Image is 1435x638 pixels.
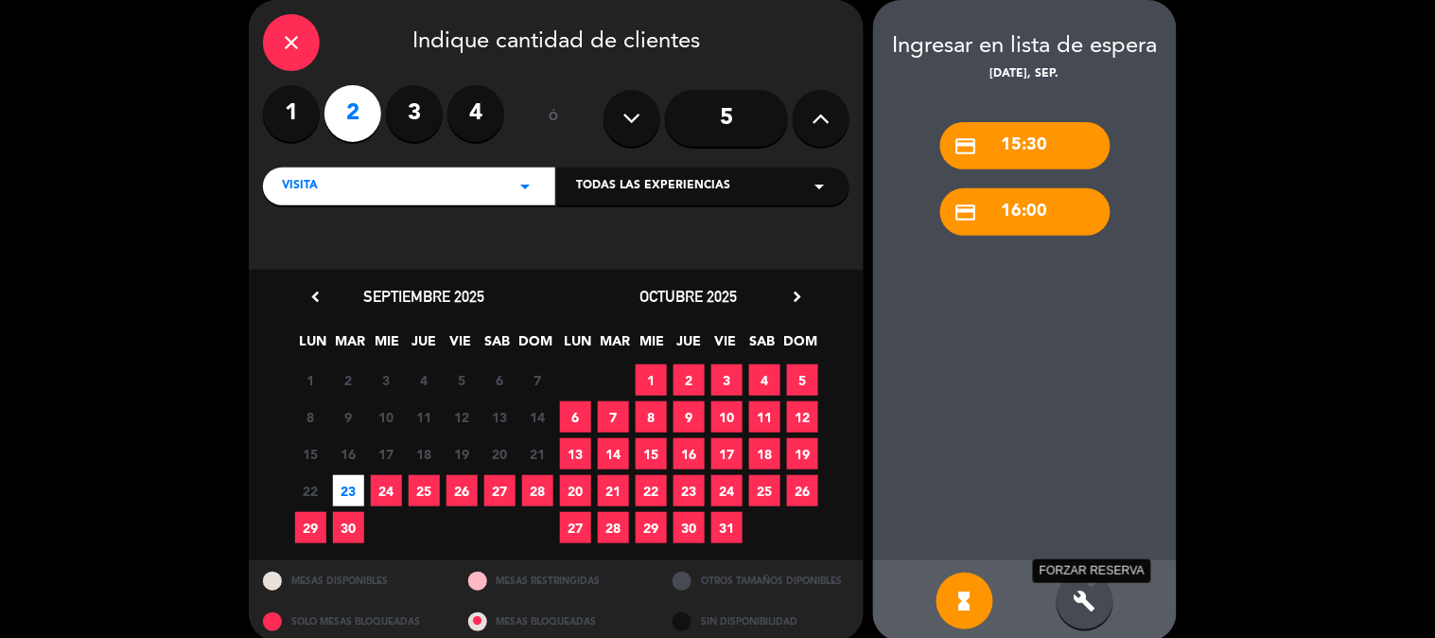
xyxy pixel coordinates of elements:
[598,401,629,433] span: 7
[522,401,553,433] span: 14
[306,287,325,307] i: chevron_left
[514,175,536,198] i: arrow_drop_down
[954,590,976,612] i: hourglass_full
[1033,559,1151,583] div: FORZAR RESERVA
[873,28,1177,65] div: Ingresar en lista de espera
[710,330,742,362] span: VIE
[658,560,864,601] div: OTROS TAMAÑOS DIPONIBLES
[298,330,329,362] span: LUN
[482,330,514,362] span: SAB
[640,287,738,306] span: octubre 2025
[636,364,667,396] span: 1
[674,512,705,543] span: 30
[522,438,553,470] span: 21
[295,364,326,396] span: 1
[295,401,326,433] span: 8
[454,560,659,601] div: MESAS RESTRINGIDAS
[954,134,978,158] i: credit_card
[954,201,978,224] i: credit_card
[484,475,516,506] span: 27
[636,512,667,543] span: 29
[335,330,366,362] span: MAR
[808,175,831,198] i: arrow_drop_down
[749,401,780,433] span: 11
[371,438,402,470] span: 17
[784,330,815,362] span: DOM
[409,330,440,362] span: JUE
[295,475,326,506] span: 22
[674,475,705,506] span: 23
[333,512,364,543] span: 30
[674,438,705,470] span: 16
[598,438,629,470] span: 14
[637,330,668,362] span: MIE
[749,364,780,396] span: 4
[560,438,591,470] span: 13
[446,364,478,396] span: 5
[711,364,743,396] span: 3
[600,330,631,362] span: MAR
[598,512,629,543] span: 28
[563,330,594,362] span: LUN
[447,85,504,142] label: 4
[598,475,629,506] span: 21
[484,364,516,396] span: 6
[371,401,402,433] span: 10
[249,560,454,601] div: MESAS DISPONIBLES
[560,512,591,543] span: 27
[523,85,585,151] div: ó
[409,438,440,470] span: 18
[560,475,591,506] span: 20
[674,401,705,433] span: 9
[519,330,551,362] span: DOM
[636,401,667,433] span: 8
[386,85,443,142] label: 3
[711,512,743,543] span: 31
[446,475,478,506] span: 26
[940,122,1111,169] div: 15:30
[940,188,1111,236] div: 16:00
[522,475,553,506] span: 28
[333,364,364,396] span: 2
[787,401,818,433] span: 12
[263,85,320,142] label: 1
[333,475,364,506] span: 23
[560,401,591,433] span: 6
[749,438,780,470] span: 18
[446,330,477,362] span: VIE
[282,177,318,196] span: VISITA
[747,330,779,362] span: SAB
[263,14,849,71] div: Indique cantidad de clientes
[409,364,440,396] span: 4
[674,330,705,362] span: JUE
[363,287,484,306] span: septiembre 2025
[484,401,516,433] span: 13
[787,475,818,506] span: 26
[409,475,440,506] span: 25
[711,475,743,506] span: 24
[1074,590,1096,612] i: build
[787,287,807,307] i: chevron_right
[409,401,440,433] span: 11
[280,31,303,54] i: close
[371,364,402,396] span: 3
[333,438,364,470] span: 16
[484,438,516,470] span: 20
[636,438,667,470] span: 15
[711,401,743,433] span: 10
[333,401,364,433] span: 9
[749,475,780,506] span: 25
[371,475,402,506] span: 24
[787,438,818,470] span: 19
[295,512,326,543] span: 29
[711,438,743,470] span: 17
[372,330,403,362] span: MIE
[576,177,730,196] span: Todas las experiencias
[787,364,818,396] span: 5
[295,438,326,470] span: 15
[324,85,381,142] label: 2
[873,65,1177,84] div: [DATE], sep.
[522,364,553,396] span: 7
[446,438,478,470] span: 19
[446,401,478,433] span: 12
